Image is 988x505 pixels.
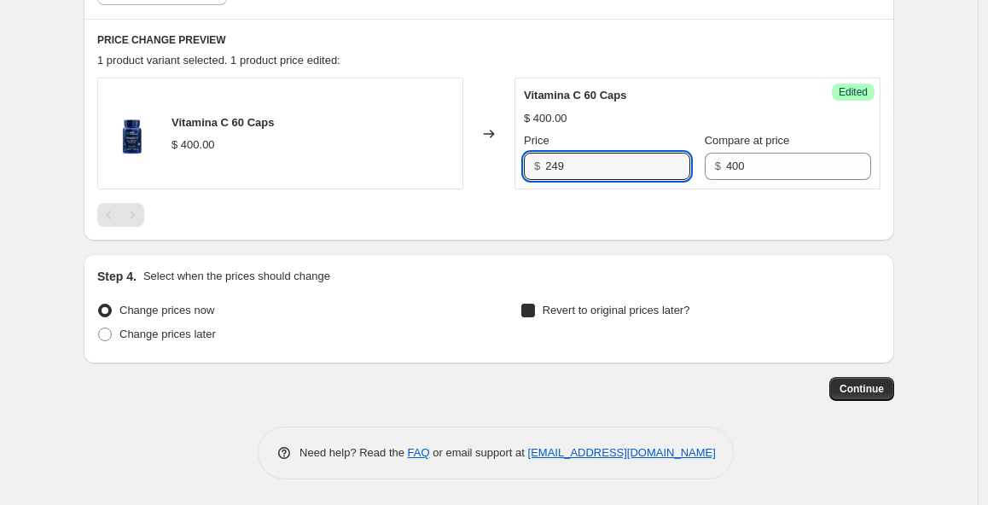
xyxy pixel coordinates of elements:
span: $ [715,160,721,172]
h2: Step 4. [97,268,137,285]
p: Select when the prices should change [143,268,330,285]
span: Change prices later [119,328,216,340]
span: Revert to original prices later? [543,304,690,316]
span: Compare at price [705,134,790,147]
a: [EMAIL_ADDRESS][DOMAIN_NAME] [528,446,716,459]
a: FAQ [408,446,430,459]
nav: Pagination [97,203,144,227]
span: or email support at [430,446,528,459]
span: $ [534,160,540,172]
span: Vitamina C 60 Caps [171,116,274,129]
span: Change prices now [119,304,214,316]
span: Edited [839,85,868,99]
h6: PRICE CHANGE PREVIEW [97,33,880,47]
span: Continue [840,382,884,396]
span: Price [524,134,549,147]
button: Continue [829,377,894,401]
span: Need help? Read the [299,446,408,459]
span: Vitamina C 60 Caps [524,89,626,102]
div: $ 400.00 [171,136,215,154]
div: $ 400.00 [524,110,567,127]
img: VitCBioQuercetin60_Vitaguru_80x.jpg [107,108,158,160]
span: 1 product variant selected. 1 product price edited: [97,54,340,67]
